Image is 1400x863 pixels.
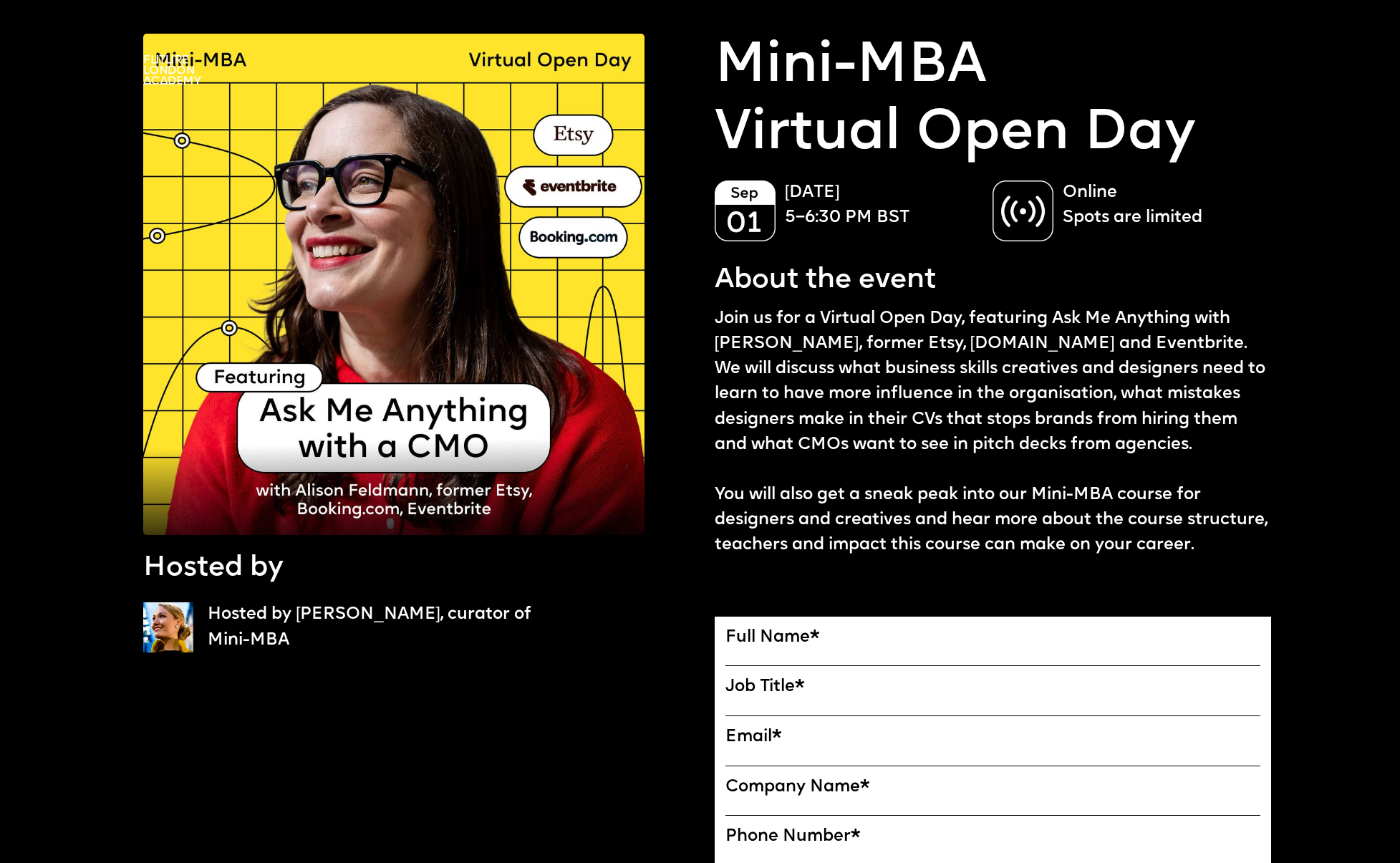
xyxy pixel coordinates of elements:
[208,602,552,652] p: Hosted by [PERSON_NAME], curator of Mini-MBA
[725,727,1261,747] label: Email
[725,627,1261,647] label: Full Name
[715,307,1272,559] p: Join us for a Virtual Open Day, featuring Ask Me Anything with [PERSON_NAME], former Etsy, [DOMAI...
[725,677,1261,697] label: Job Title
[715,34,1196,168] a: Mini-MBAVirtual Open Day
[785,180,979,231] p: [DATE] 5–6:30 PM BST
[725,826,1261,847] label: Phone Number
[725,777,1261,797] label: Company Name
[143,549,284,589] p: Hosted by
[143,55,201,85] img: A logo saying in 3 lines: Future London Academy
[1063,180,1257,231] p: Online Spots are limited
[715,261,936,301] p: About the event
